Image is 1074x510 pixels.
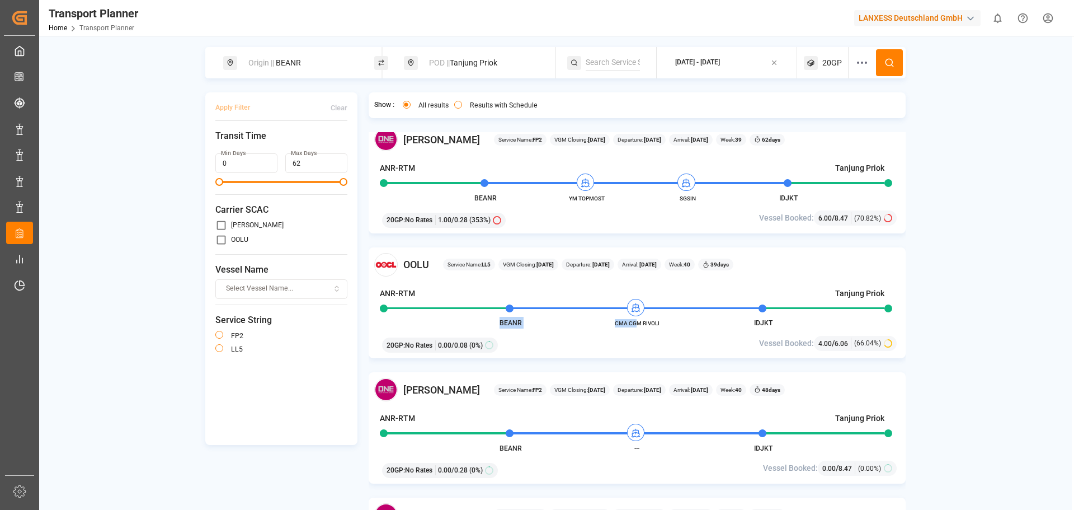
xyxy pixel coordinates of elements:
span: BEANR [474,194,497,202]
span: Service Name: [498,135,542,144]
button: Clear [331,98,347,118]
span: 0.00 / 0.08 [438,340,468,350]
div: Transport Planner [49,5,138,22]
b: [DATE] [643,387,661,393]
label: All results [418,102,449,109]
div: / [818,212,851,224]
div: / [818,338,851,349]
span: Service String [215,314,347,327]
b: [DATE] [536,261,554,268]
span: (66.04%) [854,338,881,348]
h4: Tanjung Priok [835,288,884,300]
span: (70.82%) [854,213,881,223]
button: [DATE] - [DATE] [663,52,790,74]
h4: Tanjung Priok [835,413,884,424]
b: FP2 [533,137,542,143]
div: BEANR [242,53,362,73]
span: 6.00 [818,214,832,222]
div: Tanjung Priok [422,53,543,73]
button: LANXESS Deutschland GmbH [854,7,985,29]
span: Week: [720,386,742,394]
label: FP2 [231,333,243,339]
span: SGSIN [657,194,718,203]
span: VGM Closing: [554,135,605,144]
img: Carrier [374,253,398,277]
span: CMA CGM RIVOLI [606,319,668,327]
span: No Rates [405,340,432,350]
span: Arrival: [673,386,708,394]
b: [DATE] [638,261,657,268]
h4: ANR-RTM [380,162,415,174]
span: (0%) [469,340,483,350]
img: Carrier [374,128,398,151]
span: Vessel Booked: [759,338,814,349]
span: Maximum [340,178,347,186]
b: 40 [684,261,690,268]
span: Minimum [215,178,223,186]
span: 20GP : [387,215,405,225]
span: BEANR [500,319,522,327]
span: Departure: [618,386,661,394]
span: VGM Closing: [554,386,605,394]
span: (353%) [469,215,491,225]
span: Select Vessel Name... [226,284,293,294]
span: Service Name: [498,386,542,394]
b: [DATE] [690,387,708,393]
label: Min Days [221,149,246,157]
button: Help Center [1010,6,1035,31]
span: 6.06 [835,340,848,348]
span: 0.00 / 0.28 [438,465,468,475]
label: Results with Schedule [470,102,538,109]
span: (0.00%) [858,464,881,474]
span: Arrival: [673,135,708,144]
span: YM TOPMOST [556,194,618,203]
span: POD || [429,58,450,67]
b: [DATE] [690,137,708,143]
span: Vessel Booked: [763,462,818,474]
span: 4.00 [818,340,832,348]
span: (0%) [469,465,483,475]
span: [PERSON_NAME] [403,132,480,147]
span: Transit Time [215,129,347,143]
span: No Rates [405,215,432,225]
span: Carrier SCAC [215,203,347,217]
span: Departure: [566,260,610,269]
span: Vessel Booked: [759,212,814,224]
span: No Rates [405,465,432,475]
span: Departure: [618,135,661,144]
div: LANXESS Deutschland GmbH [854,10,981,26]
input: Search Service String [586,54,640,71]
h4: ANR-RTM [380,413,415,424]
span: 0.00 [822,465,836,472]
b: 40 [735,387,742,393]
span: 20GP : [387,465,405,475]
b: 39 days [710,261,729,268]
label: LL5 [231,346,243,353]
span: Vessel Name [215,263,347,277]
a: Home [49,24,67,32]
b: 48 days [762,387,780,393]
span: VGM Closing: [503,260,554,269]
span: BEANR [500,445,522,452]
span: Week: [669,260,690,269]
span: Show : [374,100,394,110]
span: --- [606,445,668,453]
span: [PERSON_NAME] [403,382,480,397]
span: Week: [720,135,742,144]
b: 39 [735,137,742,143]
span: IDJKT [754,319,772,327]
div: [DATE] - [DATE] [675,58,720,68]
b: LL5 [482,261,491,268]
span: Service Name: [447,260,491,269]
span: Arrival: [622,260,657,269]
span: 20GP : [387,340,405,350]
img: Carrier [374,378,398,401]
span: 8.47 [835,214,848,222]
span: Origin || [248,58,274,67]
span: IDJKT [779,194,798,202]
span: OOLU [403,257,429,272]
h4: ANR-RTM [380,288,415,300]
button: show 0 new notifications [985,6,1010,31]
span: 1.00 / 0.28 [438,215,468,225]
h4: Tanjung Priok [835,162,884,174]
